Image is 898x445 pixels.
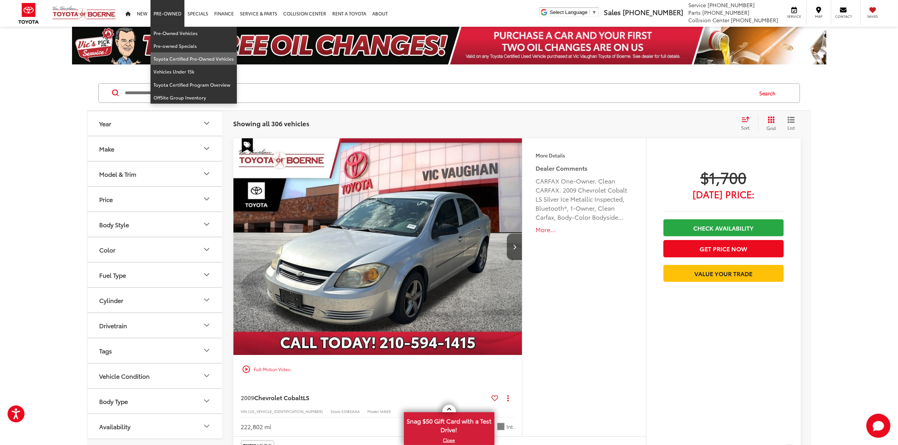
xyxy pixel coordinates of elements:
[688,1,706,9] span: Service
[233,138,523,355] div: 2009 Chevrolet Cobalt LS 0
[536,164,632,173] h5: Dealer Comments
[202,270,211,279] div: Fuel Type
[100,170,137,177] div: Model & Trim
[100,120,112,127] div: Year
[150,78,237,91] a: Toyota Certified Program Overview
[497,423,505,430] span: Gray
[752,84,787,102] button: Search
[87,187,223,211] button: PricePrice
[507,234,522,260] button: Next image
[249,408,323,414] span: [US_VEHICLE_IDENTIFICATION_NUMBER]
[501,391,514,404] button: Actions
[87,389,223,413] button: Body TypeBody Type
[202,295,211,304] div: Cylinder
[663,219,784,236] a: Check Availability
[241,393,255,402] span: 2009
[708,1,755,9] span: [PHONE_NUMBER]
[741,124,750,131] span: Sort
[786,14,803,19] span: Service
[866,414,890,438] svg: Start Chat
[782,116,801,131] button: List View
[100,322,127,329] div: Drivetrain
[702,9,749,16] span: [PHONE_NUMBER]
[202,371,211,380] div: Vehicle Condition
[835,14,852,19] span: Contact
[233,138,523,355] a: 2009 Chevrolet Cobalt LS2009 Chevrolet Cobalt LS2009 Chevrolet Cobalt LS2009 Chevrolet Cobalt LS
[87,414,223,439] button: AvailabilityAvailability
[331,408,342,414] span: Stock:
[536,153,632,158] h4: More Details
[663,190,784,198] span: [DATE] Price:
[550,9,588,15] span: Select Language
[688,9,701,16] span: Parts
[87,263,223,287] button: Fuel TypeFuel Type
[787,124,795,131] span: List
[202,422,211,431] div: Availability
[87,364,223,388] button: Vehicle ConditionVehicle Condition
[87,212,223,237] button: Body StyleBody Style
[688,16,729,24] span: Collision Center
[100,196,113,203] div: Price
[202,194,211,203] div: Price
[202,346,211,355] div: Tags
[202,119,211,128] div: Year
[87,237,223,262] button: ColorColor
[124,84,752,102] input: Search by Make, Model, or Keyword
[100,372,150,379] div: Vehicle Condition
[72,27,826,64] img: Two Free Oil Change Vic Vaughan Toyota of Boerne Boerne TX
[536,176,632,222] div: CARFAX One-Owner. Clean CARFAX. 2009 Chevrolet Cobalt LS Silver Ice Metallic Inspected, Bluetooth...
[100,145,115,152] div: Make
[150,52,237,65] a: Toyota Certified Pre-Owned Vehicles
[87,162,223,186] button: Model & TrimModel & Trim
[100,347,112,354] div: Tags
[758,116,782,131] button: Grid View
[241,408,249,414] span: VIN:
[242,138,253,153] span: Special
[100,423,131,430] div: Availability
[303,393,310,402] span: LS
[507,423,514,430] span: Int.
[202,220,211,229] div: Body Style
[202,321,211,330] div: Drivetrain
[663,168,784,187] span: $1,700
[202,169,211,178] div: Model & Trim
[507,395,509,401] span: dropdown dots
[87,111,223,136] button: YearYear
[604,7,621,17] span: Sales
[100,246,116,253] div: Color
[864,14,881,19] span: Saved
[150,91,237,104] a: OffSite Group Inventory
[202,396,211,405] div: Body Type
[380,408,391,414] span: 1AK69
[241,422,272,431] div: 222,802 mi
[866,414,890,438] button: Toggle Chat Window
[87,338,223,363] button: TagsTags
[233,119,310,128] span: Showing all 306 vehicles
[87,288,223,312] button: CylinderCylinder
[150,65,237,78] a: Vehicles Under 15k
[233,138,523,356] img: 2009 Chevrolet Cobalt LS
[150,27,237,40] a: Pre-Owned Vehicles
[767,125,776,131] span: Grid
[255,393,303,402] span: Chevrolet Cobalt
[663,240,784,257] button: Get Price Now
[100,398,128,405] div: Body Type
[100,271,126,278] div: Fuel Type
[87,136,223,161] button: MakeMake
[87,313,223,338] button: DrivetrainDrivetrain
[592,9,597,15] span: ▼
[550,9,597,15] a: Select Language​
[241,393,489,402] a: 2009Chevrolet CobaltLS
[202,144,211,153] div: Make
[52,6,116,21] img: Vic Vaughan Toyota of Boerne
[368,408,380,414] span: Model:
[811,14,827,19] span: Map
[202,245,211,254] div: Color
[536,225,632,234] button: More...
[738,116,758,131] button: Select sort value
[100,221,129,228] div: Body Style
[100,297,124,304] div: Cylinder
[405,413,494,436] span: Snag $50 Gift Card with a Test Drive!
[731,16,778,24] span: [PHONE_NUMBER]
